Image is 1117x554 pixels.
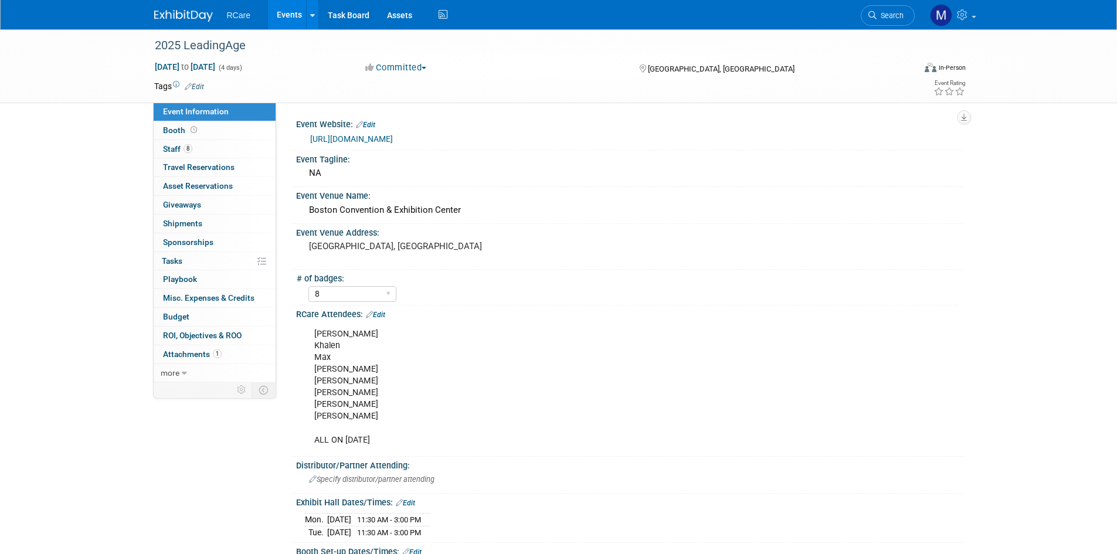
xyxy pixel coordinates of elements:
[154,10,213,22] img: ExhibitDay
[154,289,276,307] a: Misc. Expenses & Credits
[154,121,276,140] a: Booth
[185,83,204,91] a: Edit
[925,63,936,72] img: Format-Inperson.png
[213,349,222,358] span: 1
[154,177,276,195] a: Asset Reservations
[296,187,963,202] div: Event Venue Name:
[163,162,235,172] span: Travel Reservations
[154,270,276,288] a: Playbook
[154,196,276,214] a: Giveaways
[309,475,434,484] span: Specify distributor/partner attending
[305,164,955,182] div: NA
[297,270,958,284] div: # of badges:
[154,308,276,326] a: Budget
[296,224,963,239] div: Event Venue Address:
[296,115,963,131] div: Event Website:
[357,515,421,524] span: 11:30 AM - 3:00 PM
[154,62,216,72] span: [DATE] [DATE]
[163,125,199,135] span: Booth
[327,514,351,526] td: [DATE]
[154,158,276,176] a: Travel Reservations
[930,4,952,26] img: Mila Vasquez
[357,528,421,537] span: 11:30 AM - 3:00 PM
[327,526,351,538] td: [DATE]
[154,80,204,92] td: Tags
[154,364,276,382] a: more
[163,181,233,191] span: Asset Reservations
[163,144,192,154] span: Staff
[218,64,242,72] span: (4 days)
[938,63,966,72] div: In-Person
[305,514,327,526] td: Mon.
[154,103,276,121] a: Event Information
[877,11,904,20] span: Search
[361,62,431,74] button: Committed
[154,252,276,270] a: Tasks
[154,327,276,345] a: ROI, Objectives & ROO
[163,219,202,228] span: Shipments
[296,457,963,471] div: Distributor/Partner Attending:
[163,107,229,116] span: Event Information
[179,62,191,72] span: to
[163,349,222,359] span: Attachments
[154,345,276,363] a: Attachments1
[861,5,915,26] a: Search
[162,256,182,266] span: Tasks
[305,201,955,219] div: Boston Convention & Exhibition Center
[252,382,276,397] td: Toggle Event Tabs
[306,322,834,452] div: [PERSON_NAME] Khalen Max [PERSON_NAME] [PERSON_NAME] [PERSON_NAME] [PERSON_NAME] [PERSON_NAME] AL...
[296,494,963,509] div: Exhibit Hall Dates/Times:
[232,382,252,397] td: Personalize Event Tab Strip
[648,64,795,73] span: [GEOGRAPHIC_DATA], [GEOGRAPHIC_DATA]
[161,368,179,378] span: more
[305,526,327,538] td: Tue.
[163,274,197,284] span: Playbook
[151,35,897,56] div: 2025 LeadingAge
[366,311,385,319] a: Edit
[163,331,242,340] span: ROI, Objectives & ROO
[356,121,375,129] a: Edit
[154,215,276,233] a: Shipments
[396,499,415,507] a: Edit
[154,140,276,158] a: Staff8
[309,241,561,251] pre: [GEOGRAPHIC_DATA], [GEOGRAPHIC_DATA]
[163,312,189,321] span: Budget
[188,125,199,134] span: Booth not reserved yet
[154,233,276,251] a: Sponsorships
[310,134,393,144] a: [URL][DOMAIN_NAME]
[163,293,254,303] span: Misc. Expenses & Credits
[933,80,965,86] div: Event Rating
[163,200,201,209] span: Giveaways
[296,305,963,321] div: RCare Attendees:
[296,151,963,165] div: Event Tagline:
[227,11,250,20] span: RCare
[846,61,966,79] div: Event Format
[163,237,213,247] span: Sponsorships
[184,144,192,153] span: 8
